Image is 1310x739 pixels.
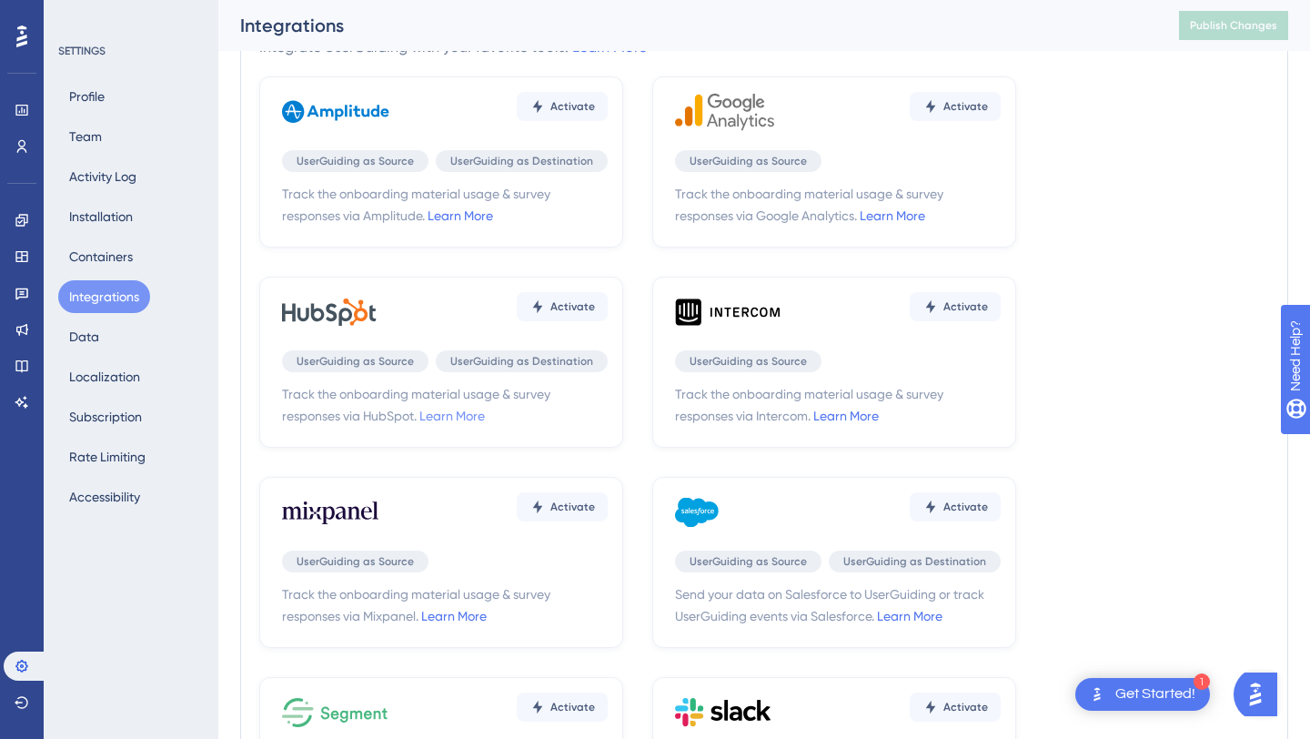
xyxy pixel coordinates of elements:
[58,360,151,393] button: Localization
[910,292,1001,321] button: Activate
[58,440,156,473] button: Rate Limiting
[943,500,988,514] span: Activate
[58,44,206,58] div: SETTINGS
[58,200,144,233] button: Installation
[943,299,988,314] span: Activate
[517,492,608,521] button: Activate
[550,99,595,114] span: Activate
[690,354,807,369] span: UserGuiding as Source
[517,693,608,722] button: Activate
[58,120,113,153] button: Team
[1115,684,1195,704] div: Get Started!
[58,240,144,273] button: Containers
[910,492,1001,521] button: Activate
[675,583,1001,627] span: Send your data on Salesforce to UserGuiding or track UserGuiding events via Salesforce.
[297,354,414,369] span: UserGuiding as Source
[58,160,147,193] button: Activity Log
[282,183,608,227] span: Track the onboarding material usage & survey responses via Amplitude.
[675,183,1001,227] span: Track the onboarding material usage & survey responses via Google Analytics.
[517,292,608,321] button: Activate
[240,13,1134,38] div: Integrations
[550,500,595,514] span: Activate
[550,700,595,714] span: Activate
[58,400,153,433] button: Subscription
[450,354,593,369] span: UserGuiding as Destination
[421,609,487,623] a: Learn More
[450,154,593,168] span: UserGuiding as Destination
[1194,673,1210,690] div: 1
[58,320,110,353] button: Data
[1190,18,1277,33] span: Publish Changes
[690,154,807,168] span: UserGuiding as Source
[282,583,608,627] span: Track the onboarding material usage & survey responses via Mixpanel.
[860,208,925,223] a: Learn More
[282,383,608,427] span: Track the onboarding material usage & survey responses via HubSpot.
[910,693,1001,722] button: Activate
[58,80,116,113] button: Profile
[943,700,988,714] span: Activate
[1086,683,1108,705] img: launcher-image-alternative-text
[690,554,807,569] span: UserGuiding as Source
[419,409,485,423] a: Learn More
[517,92,608,121] button: Activate
[910,92,1001,121] button: Activate
[675,383,1001,427] span: Track the onboarding material usage & survey responses via Intercom.
[297,154,414,168] span: UserGuiding as Source
[58,481,151,513] button: Accessibility
[1234,667,1288,722] iframe: UserGuiding AI Assistant Launcher
[943,99,988,114] span: Activate
[43,5,114,26] span: Need Help?
[1075,678,1210,711] div: Open Get Started! checklist, remaining modules: 1
[843,554,986,569] span: UserGuiding as Destination
[550,299,595,314] span: Activate
[297,554,414,569] span: UserGuiding as Source
[813,409,879,423] a: Learn More
[58,280,150,313] button: Integrations
[877,609,942,623] a: Learn More
[1179,11,1288,40] button: Publish Changes
[428,208,493,223] a: Learn More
